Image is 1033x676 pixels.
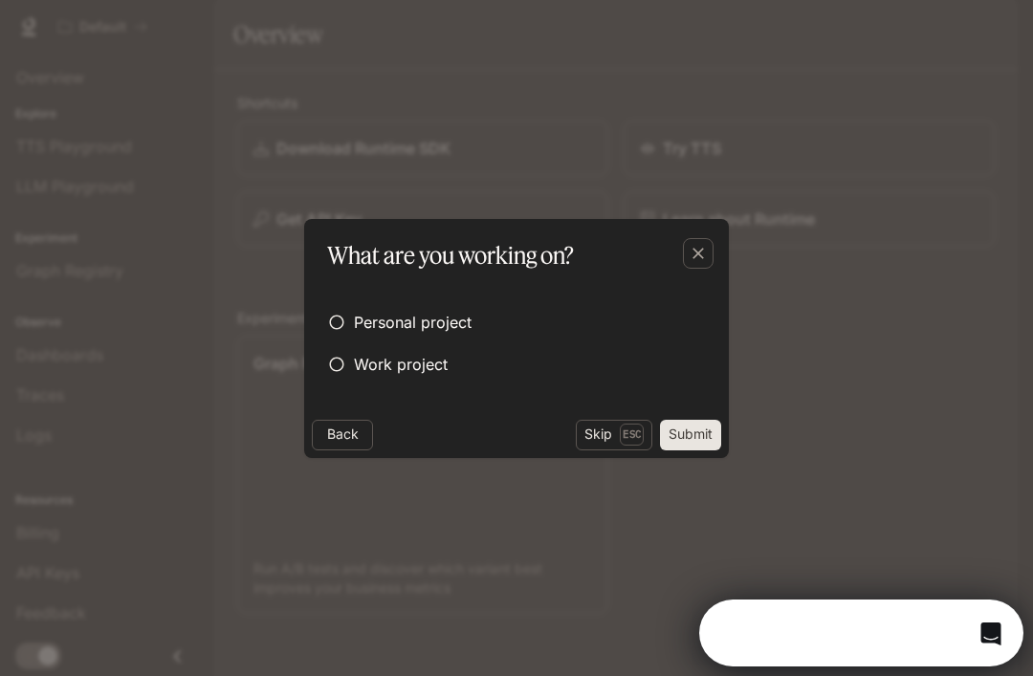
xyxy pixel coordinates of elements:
[968,611,1014,657] iframe: Intercom live chat
[354,311,472,334] span: Personal project
[312,420,373,450] button: Back
[20,32,275,52] div: The team typically replies in under 3h
[8,8,331,60] div: Open Intercom Messenger
[20,16,275,32] div: Need help?
[354,353,448,376] span: Work project
[576,420,652,450] button: SkipEsc
[699,600,1023,666] iframe: Intercom live chat discovery launcher
[327,238,574,273] p: What are you working on?
[660,420,721,450] button: Submit
[620,424,644,445] p: Esc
